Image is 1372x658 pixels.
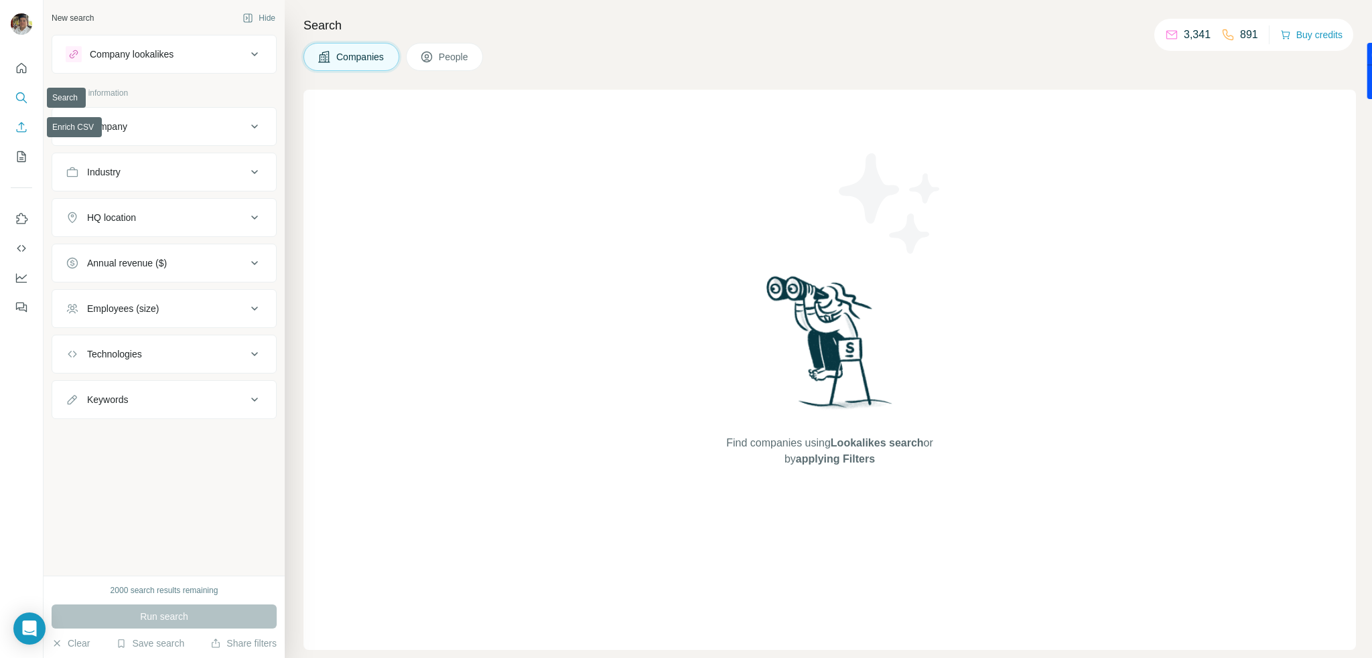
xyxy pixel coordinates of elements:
[1280,25,1343,44] button: Buy credits
[760,272,900,422] img: Surfe Illustration - Woman searching with binoculars
[52,293,276,325] button: Employees (size)
[11,236,32,260] button: Use Surfe API
[11,295,32,319] button: Feedback
[52,12,94,24] div: New search
[87,211,136,224] div: HQ location
[11,86,32,110] button: Search
[11,56,32,80] button: Quick start
[87,120,127,133] div: Company
[87,347,142,361] div: Technologies
[303,16,1356,35] h4: Search
[11,266,32,290] button: Dashboard
[111,584,218,596] div: 2000 search results remaining
[722,435,937,467] span: Find companies using or by
[52,201,276,234] button: HQ location
[439,50,470,64] span: People
[1240,27,1258,43] p: 891
[831,437,924,448] span: Lookalikes search
[90,48,174,61] div: Company lookalikes
[52,87,277,99] p: Company information
[233,8,285,28] button: Hide
[11,145,32,169] button: My lists
[336,50,385,64] span: Companies
[52,637,90,650] button: Clear
[13,612,46,645] div: Open Intercom Messenger
[52,110,276,143] button: Company
[116,637,184,650] button: Save search
[52,384,276,416] button: Keywords
[830,143,951,264] img: Surfe Illustration - Stars
[11,115,32,139] button: Enrich CSV
[52,38,276,70] button: Company lookalikes
[52,156,276,188] button: Industry
[796,453,875,465] span: applying Filters
[11,207,32,231] button: Use Surfe on LinkedIn
[210,637,277,650] button: Share filters
[1184,27,1211,43] p: 3,341
[52,338,276,370] button: Technologies
[87,256,167,270] div: Annual revenue ($)
[87,393,128,406] div: Keywords
[87,165,121,179] div: Industry
[52,247,276,279] button: Annual revenue ($)
[87,302,159,315] div: Employees (size)
[11,13,32,35] img: Avatar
